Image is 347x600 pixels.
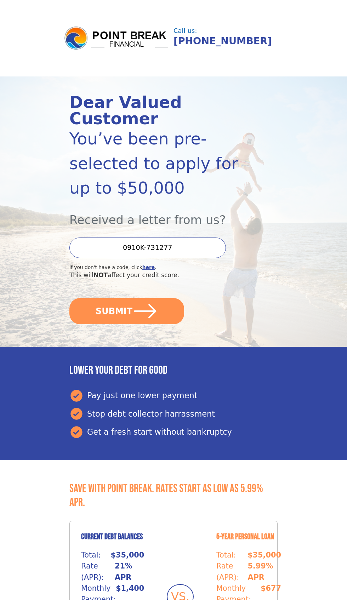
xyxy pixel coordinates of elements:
[69,389,278,403] div: Pay just one lower payment
[81,550,101,561] p: Total:
[142,264,155,270] a: here
[111,550,144,561] p: $35,000
[93,272,108,279] span: NOT
[69,127,246,200] div: You’ve been pre-selected to apply for up to $50,000
[216,532,281,542] h4: 5-Year Personal Loan
[69,407,278,421] div: Stop debt collector harrassment
[63,25,170,51] img: logo.png
[69,425,278,439] div: Get a fresh start without bankruptcy
[69,482,278,509] h3: Save with Point Break. Rates start as low as 5.99% APR.
[69,298,184,324] button: SUBMIT
[248,550,281,561] p: $35,000
[69,264,246,271] div: If you don't have a code, click .
[173,35,272,46] a: [PHONE_NUMBER]
[216,561,248,583] p: Rate (APR):
[81,532,144,542] h4: Current Debt Balances
[173,28,289,34] div: Call us:
[115,561,144,583] p: 21% APR
[216,550,236,561] p: Total:
[69,271,246,280] div: This will affect your credit score.
[81,561,115,583] p: Rate (APR):
[69,200,246,229] div: Received a letter from us?
[69,238,226,258] input: Enter your Offer Code:
[69,364,278,377] h3: Lower your debt for good
[69,94,246,127] div: Dear Valued Customer
[248,561,281,583] p: 5.99% APR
